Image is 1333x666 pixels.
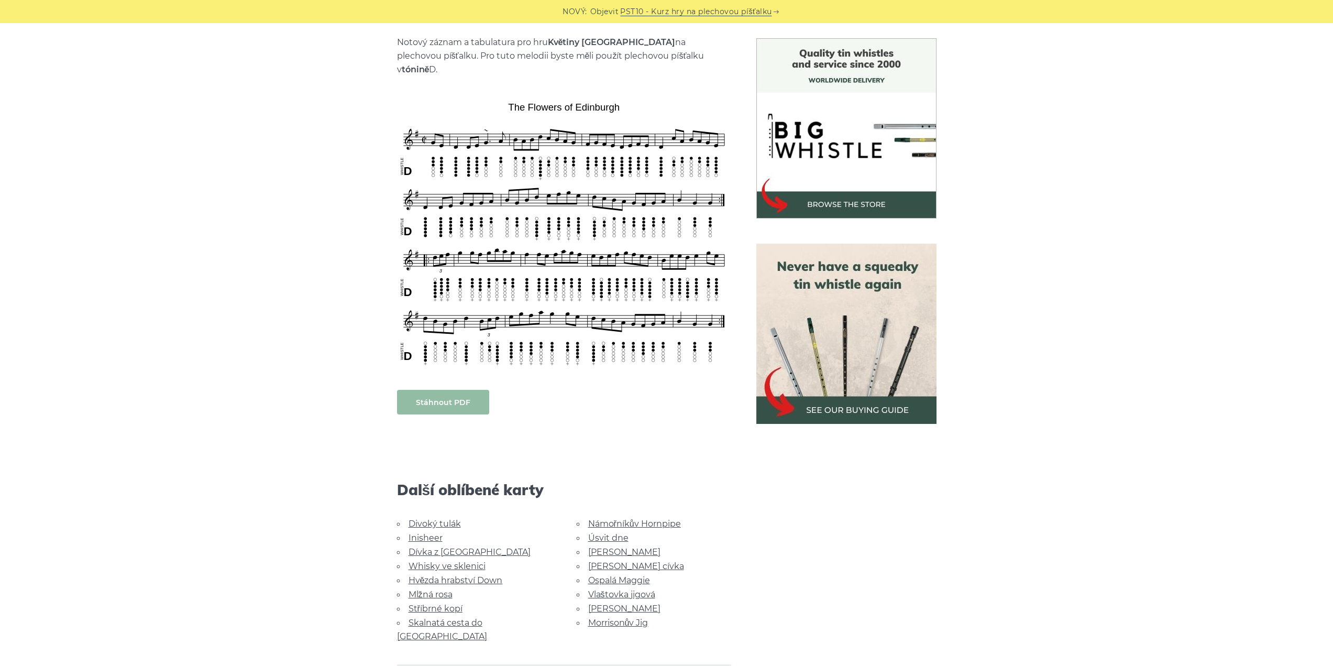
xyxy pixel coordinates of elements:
[409,561,486,571] a: Whisky ve sklenici
[397,390,489,414] a: Stáhnout PDF
[416,398,470,407] font: Stáhnout PDF
[588,575,650,585] a: Ospalá Maggie
[397,37,548,47] font: Notový záznam a tabulatura pro hru
[756,38,937,219] img: Obchod s plechovými píšťalkami BigWhistle
[756,244,937,424] img: průvodce nákupem plechové píšťalky
[590,7,619,16] font: Objevit
[588,533,629,543] a: Úsvit dne
[397,481,544,499] font: Další oblíbené karty
[588,618,648,628] a: Morrisonův Jig
[409,547,531,557] a: Dívka z [GEOGRAPHIC_DATA]
[588,561,684,571] a: [PERSON_NAME] cívka
[620,7,772,16] font: PST10 - Kurz hry na plechovou píšťalku
[588,547,660,557] a: [PERSON_NAME]
[429,64,437,74] font: D.
[409,575,503,585] a: Hvězda hrabství Down
[548,37,676,47] font: Květiny [GEOGRAPHIC_DATA]
[397,37,704,74] font: na plechovou píšťalku. Pro tuto melodii byste měli použít plechovou píšťalku v
[409,533,443,543] a: Inisheer
[402,64,429,74] font: tónině
[397,618,487,641] a: Skalnatá cesta do [GEOGRAPHIC_DATA]
[563,7,587,16] font: NOVÝ:
[409,604,462,614] a: Stříbrné kopí
[620,6,772,18] a: PST10 - Kurz hry na plechovou píšťalku
[409,589,453,599] a: Mlžná rosa
[588,589,655,599] a: Vlaštovka jigová
[409,519,461,529] a: Divoký tulák
[397,98,731,369] img: Květiny Edinburghu - plechová píšťalka - tabulatury a notový zápis
[588,519,681,529] a: Námořníkův Hornpipe
[588,604,660,614] a: [PERSON_NAME]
